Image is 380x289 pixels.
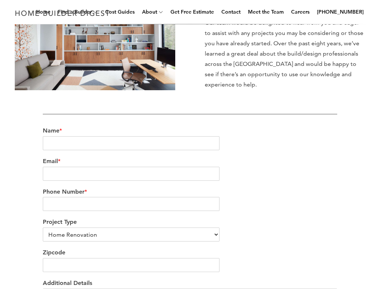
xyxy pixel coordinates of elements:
p: Our team would be delighted to hear from you and eager to assist with any projects you may be con... [205,18,365,90]
label: Additional Details [43,279,337,287]
iframe: Drift Widget Chat Controller [343,252,371,280]
img: Home Builder Digest [12,6,113,20]
label: Zipcode [43,249,337,257]
label: Name [43,127,337,135]
label: Project Type [43,218,337,226]
label: Email [43,158,337,165]
label: Phone Number [43,188,337,196]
